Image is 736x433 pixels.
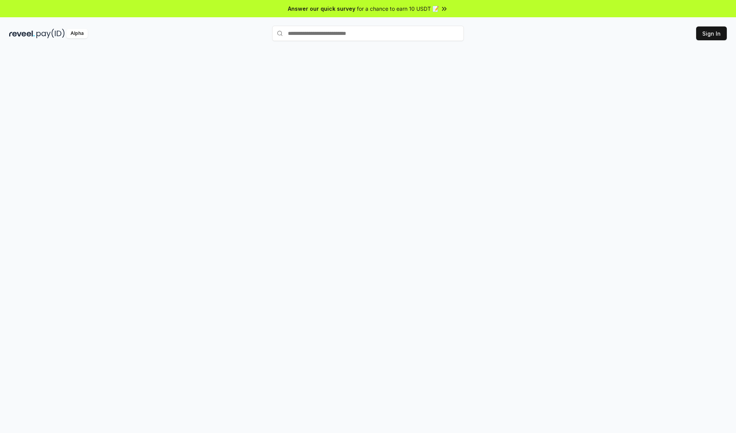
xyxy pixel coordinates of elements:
img: reveel_dark [9,29,35,38]
span: for a chance to earn 10 USDT 📝 [357,5,439,13]
button: Sign In [696,26,727,40]
div: Alpha [66,29,88,38]
span: Answer our quick survey [288,5,355,13]
img: pay_id [36,29,65,38]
